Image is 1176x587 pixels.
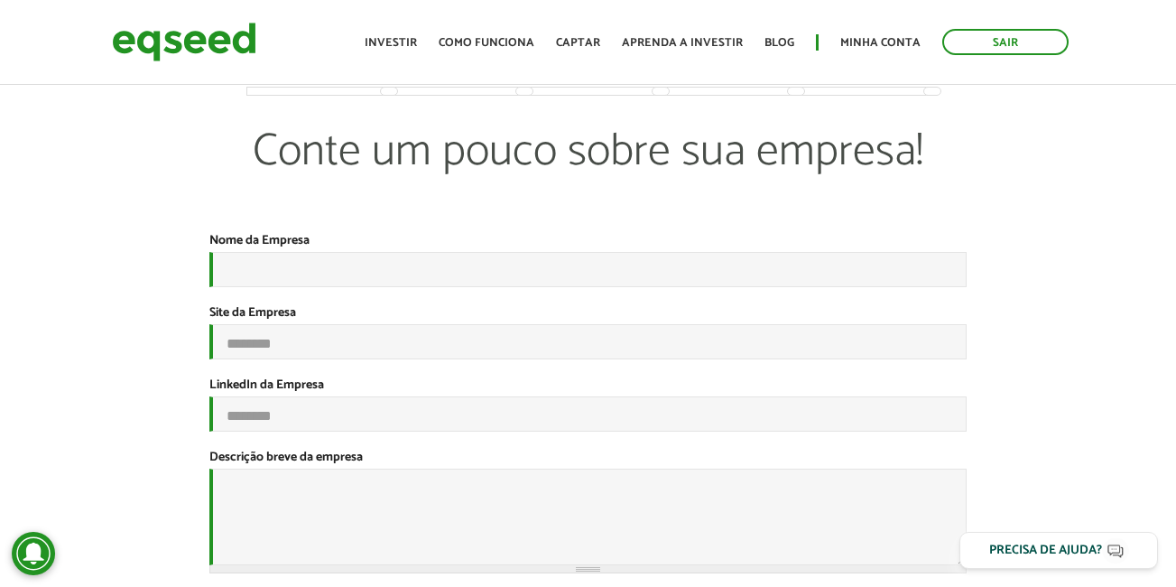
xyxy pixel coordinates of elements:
[209,452,363,464] label: Descrição breve da empresa
[365,37,417,49] a: Investir
[840,37,921,49] a: Minha conta
[942,29,1069,55] a: Sair
[764,37,794,49] a: Blog
[247,125,929,233] p: Conte um pouco sobre sua empresa!
[209,235,310,247] label: Nome da Empresa
[209,379,324,392] label: LinkedIn da Empresa
[209,307,296,320] label: Site da Empresa
[112,18,256,66] img: EqSeed
[439,37,534,49] a: Como funciona
[556,37,600,49] a: Captar
[622,37,743,49] a: Aprenda a investir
